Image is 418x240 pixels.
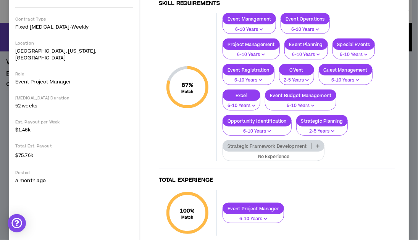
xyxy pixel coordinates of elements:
[223,67,274,73] p: Event Registration
[15,71,133,77] p: Role
[270,102,331,109] p: 6-10 Years
[15,143,133,149] p: Total Est. Payout
[223,42,279,47] p: Project Management
[319,70,373,85] button: 6-10 Years
[182,89,194,94] small: Match
[223,16,276,22] p: Event Management
[159,177,395,184] h4: Total Experience
[182,81,194,89] span: 87 %
[265,93,336,98] p: Event Budget Management
[286,26,324,33] p: 6-10 Years
[223,122,292,136] button: 6-10 Years
[297,118,348,124] p: Strategic Planning
[223,118,291,124] p: Opportunity Identification
[289,51,323,58] p: 6-10 Years
[285,42,328,47] p: Event Planning
[15,24,89,30] span: Fixed [MEDICAL_DATA] - weekly
[284,77,309,84] p: 2-5 Years
[324,77,368,84] p: 6-10 Years
[228,102,255,109] p: 6-10 Years
[228,216,279,222] p: 6-10 Years
[15,78,72,85] span: Event Project Manager
[223,45,280,59] button: 6-10 Years
[332,45,375,59] button: 6-10 Years
[15,16,133,22] p: Contract Type
[333,42,375,47] p: Special Events
[15,95,133,101] p: [MEDICAL_DATA] Duration
[228,77,270,84] p: 6-10 Years
[284,45,328,59] button: 6-10 Years
[223,96,260,110] button: 6-10 Years
[223,70,274,85] button: 6-10 Years
[337,51,370,58] p: 6-10 Years
[223,206,284,211] p: Event Project Manager
[228,26,271,33] p: 6-10 Years
[279,67,314,73] p: CVent
[279,70,314,85] button: 2-5 Years
[15,40,133,46] p: Location
[180,207,195,215] span: 100 %
[15,150,33,160] span: $75.76k
[223,93,260,98] p: Excel
[15,170,133,176] p: Posted
[15,126,133,133] p: $1.46k
[319,67,372,73] p: Guest Management
[296,122,348,136] button: 2-5 Years
[281,20,329,34] button: 6-10 Years
[8,214,26,232] div: Open Intercom Messenger
[15,48,133,61] p: [GEOGRAPHIC_DATA], [US_STATE], [GEOGRAPHIC_DATA]
[228,154,320,160] p: No Experience
[265,96,336,110] button: 6-10 Years
[301,128,343,135] p: 2-5 Years
[15,119,133,125] p: Est. Payout per Week
[223,147,324,162] button: No Experience
[180,215,195,220] small: Match
[15,102,133,109] p: 52 weeks
[223,209,284,224] button: 6-10 Years
[281,16,329,22] p: Event Operations
[228,51,275,58] p: 6-10 Years
[15,177,133,184] p: a month ago
[223,143,311,149] p: Strategic Framework Development
[223,20,276,34] button: 6-10 Years
[228,128,287,135] p: 6-10 Years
